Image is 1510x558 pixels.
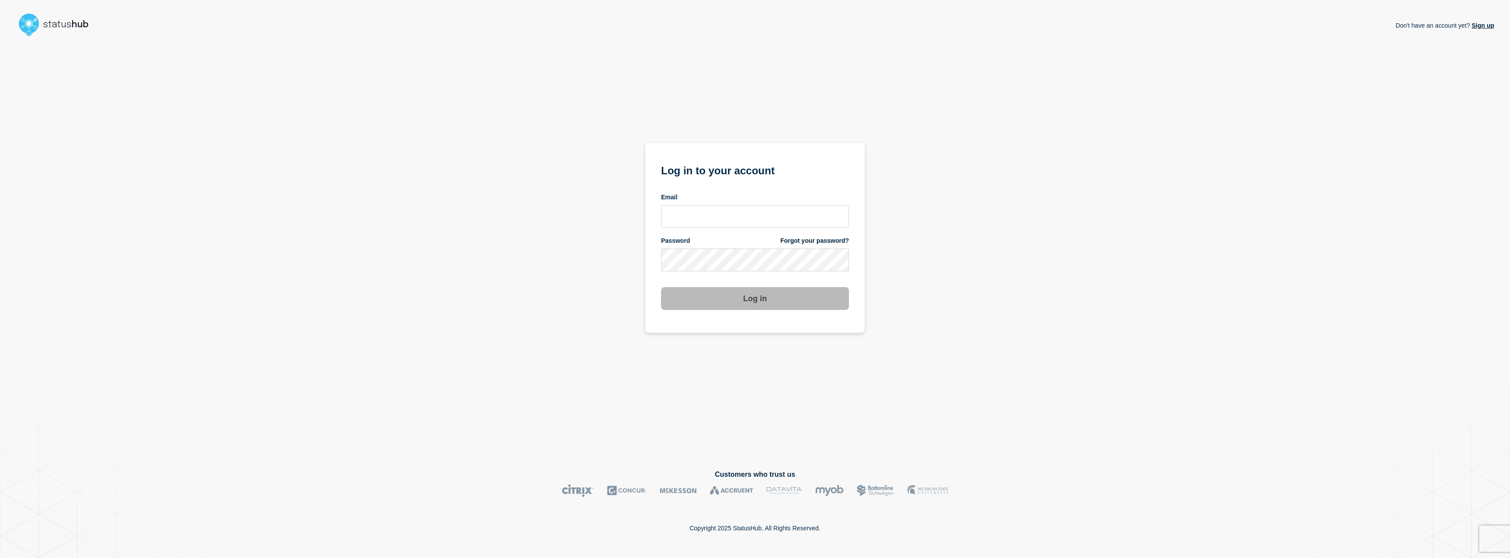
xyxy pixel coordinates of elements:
[661,248,849,271] input: password input
[661,162,849,178] h1: Log in to your account
[562,484,594,497] img: Citrix logo
[16,11,99,39] img: StatusHub logo
[661,287,849,310] button: Log in
[1395,15,1494,36] p: Don't have an account yet?
[660,484,697,497] img: McKesson logo
[1470,22,1494,29] a: Sign up
[907,484,948,497] img: MSU logo
[815,484,844,497] img: myob logo
[607,484,647,497] img: Concur logo
[16,471,1494,479] h2: Customers who trust us
[710,484,753,497] img: Accruent logo
[690,525,820,532] p: Copyright 2025 StatusHub. All Rights Reserved.
[766,484,802,497] img: DataVita logo
[780,237,849,245] a: Forgot your password?
[661,205,849,228] input: email input
[857,484,894,497] img: Bottomline logo
[661,237,690,245] span: Password
[661,193,677,202] span: Email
